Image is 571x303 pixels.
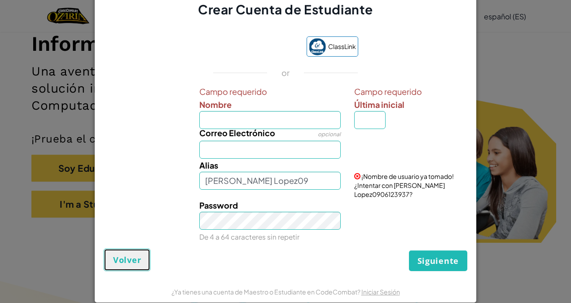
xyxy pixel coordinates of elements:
[328,40,356,53] span: ClassLink
[199,128,275,138] span: Correo Electrónico
[409,250,467,271] button: Siguiente
[281,67,290,78] p: or
[198,1,373,17] span: Crear Cuenta de Estudiante
[199,85,341,98] span: Campo requerido
[354,99,404,110] span: Última inicial
[354,172,454,198] span: ¡Nombre de usuario ya tomado! ¿Intentar con [PERSON_NAME] Lopez0906123937?
[199,160,218,170] span: Alias
[354,85,465,98] span: Campo requerido
[199,99,232,110] span: Nombre
[199,200,238,210] span: Password
[104,249,150,271] button: Volver
[417,255,459,266] span: Siguiente
[199,232,299,241] small: De 4 a 64 caracteres sin repetir
[318,131,341,138] span: opcional
[171,288,361,296] span: ¿Ya tienes una cuenta de Maestro o Estudiante en CodeCombat?
[361,288,400,296] a: Iniciar Sesión
[113,254,141,265] span: Volver
[208,38,302,58] iframe: Botón de Acceder con Google
[309,38,326,55] img: classlink-logo-small.png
